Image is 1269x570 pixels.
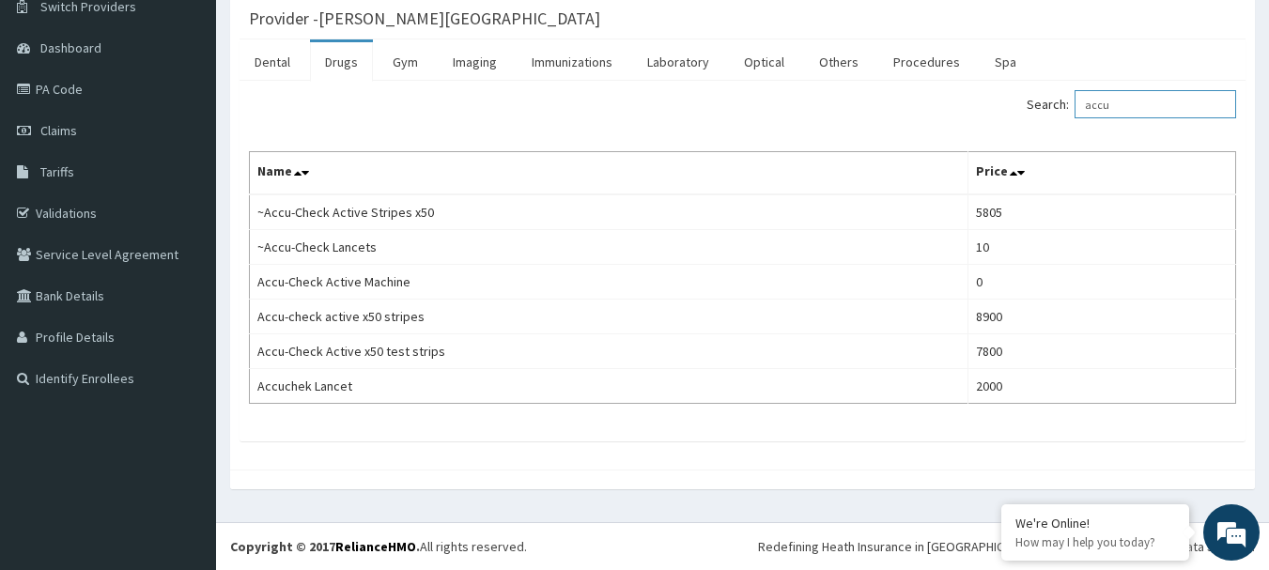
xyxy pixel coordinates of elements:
[250,334,968,369] td: Accu-Check Active x50 test strips
[40,163,74,180] span: Tariffs
[1027,90,1236,118] label: Search:
[1015,534,1175,550] p: How may I help you today?
[1075,90,1236,118] input: Search:
[1015,515,1175,531] div: We're Online!
[438,42,512,82] a: Imaging
[729,42,799,82] a: Optical
[310,42,373,82] a: Drugs
[40,122,77,139] span: Claims
[250,194,968,230] td: ~Accu-Check Active Stripes x50
[967,265,1235,300] td: 0
[967,334,1235,369] td: 7800
[758,537,1255,556] div: Redefining Heath Insurance in [GEOGRAPHIC_DATA] using Telemedicine and Data Science!
[980,42,1031,82] a: Spa
[878,42,975,82] a: Procedures
[804,42,874,82] a: Others
[250,265,968,300] td: Accu-Check Active Machine
[967,194,1235,230] td: 5805
[9,375,358,440] textarea: Type your message and hit 'Enter'
[35,94,76,141] img: d_794563401_company_1708531726252_794563401
[517,42,627,82] a: Immunizations
[250,152,968,195] th: Name
[240,42,305,82] a: Dental
[250,300,968,334] td: Accu-check active x50 stripes
[250,230,968,265] td: ~Accu-Check Lancets
[967,152,1235,195] th: Price
[967,369,1235,404] td: 2000
[230,538,420,555] strong: Copyright © 2017 .
[335,538,416,555] a: RelianceHMO
[632,42,724,82] a: Laboratory
[109,167,259,357] span: We're online!
[250,369,968,404] td: Accuchek Lancet
[40,39,101,56] span: Dashboard
[308,9,353,54] div: Minimize live chat window
[98,105,316,130] div: Chat with us now
[967,230,1235,265] td: 10
[249,10,600,27] h3: Provider - [PERSON_NAME][GEOGRAPHIC_DATA]
[216,522,1269,570] footer: All rights reserved.
[378,42,433,82] a: Gym
[967,300,1235,334] td: 8900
